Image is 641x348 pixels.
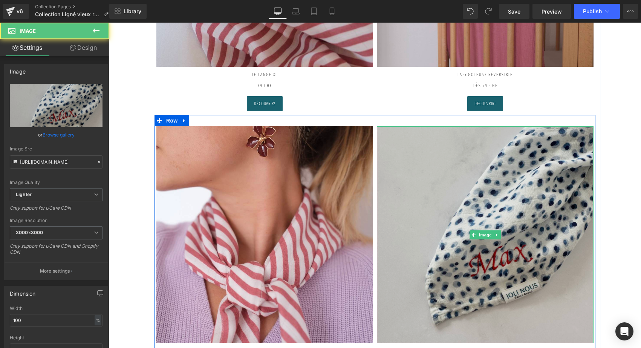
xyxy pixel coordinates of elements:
div: Open Intercom Messenger [615,322,633,340]
a: New Library [109,4,147,19]
strong: 39 CHF [148,60,163,66]
span: Preview [542,8,562,15]
span: Save [508,8,520,15]
button: Redo [481,4,496,19]
strong: Dès 79 CHF [364,60,389,66]
h2: La Gigoteuse réversible [268,44,485,60]
a: Découvrir! [358,74,395,89]
a: Tablet [305,4,323,19]
h2: Le FOULARD [47,320,264,342]
a: Collection Pages [35,4,115,10]
b: 3000x3000 [16,230,43,235]
button: Undo [463,4,478,19]
a: Expand / Collapse [384,208,392,217]
h2: Le Lange XL [47,44,264,66]
span: Image [20,28,36,34]
div: Only support for UCare CDN and Shopify CDN [10,243,102,260]
span: Découvrir! [366,78,387,84]
span: Collection Ligné vieux rose [35,11,100,17]
b: Lighter [16,192,32,197]
input: Link [10,155,102,169]
div: Dimension [10,286,36,297]
a: Desktop [269,4,287,19]
p: More settings [40,268,70,274]
div: % [95,315,101,325]
div: v6 [15,6,24,16]
a: Browse gallery [43,128,75,141]
span: Image [369,208,384,217]
span: Row [55,92,70,104]
a: Expand / Collapse [70,92,80,104]
button: Publish [574,4,620,19]
a: Preview [532,4,571,19]
span: Library [124,8,141,15]
div: Image Src [10,146,102,152]
div: Width [10,306,102,311]
a: Découvrir! [138,74,174,89]
a: Design [56,39,111,56]
div: Height [10,335,102,340]
div: Image Resolution [10,218,102,223]
input: auto [10,314,102,327]
button: More settings [5,262,108,280]
h2: LE LANGE XL PERSONNALISABLE [268,320,485,337]
img: foulard pois bleu blanc élégant de la marque suisse Joli Nous, un accessoire premium pour bébé, a... [47,104,264,320]
div: Image Quality [10,180,102,185]
a: Laptop [287,4,305,19]
div: Image [10,64,26,75]
a: v6 [3,4,29,19]
button: More [623,4,638,19]
a: Mobile [323,4,341,19]
span: Publish [583,8,602,14]
div: Only support for UCare CDN [10,205,102,216]
span: Découvrir! [145,78,167,84]
div: or [10,131,102,139]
